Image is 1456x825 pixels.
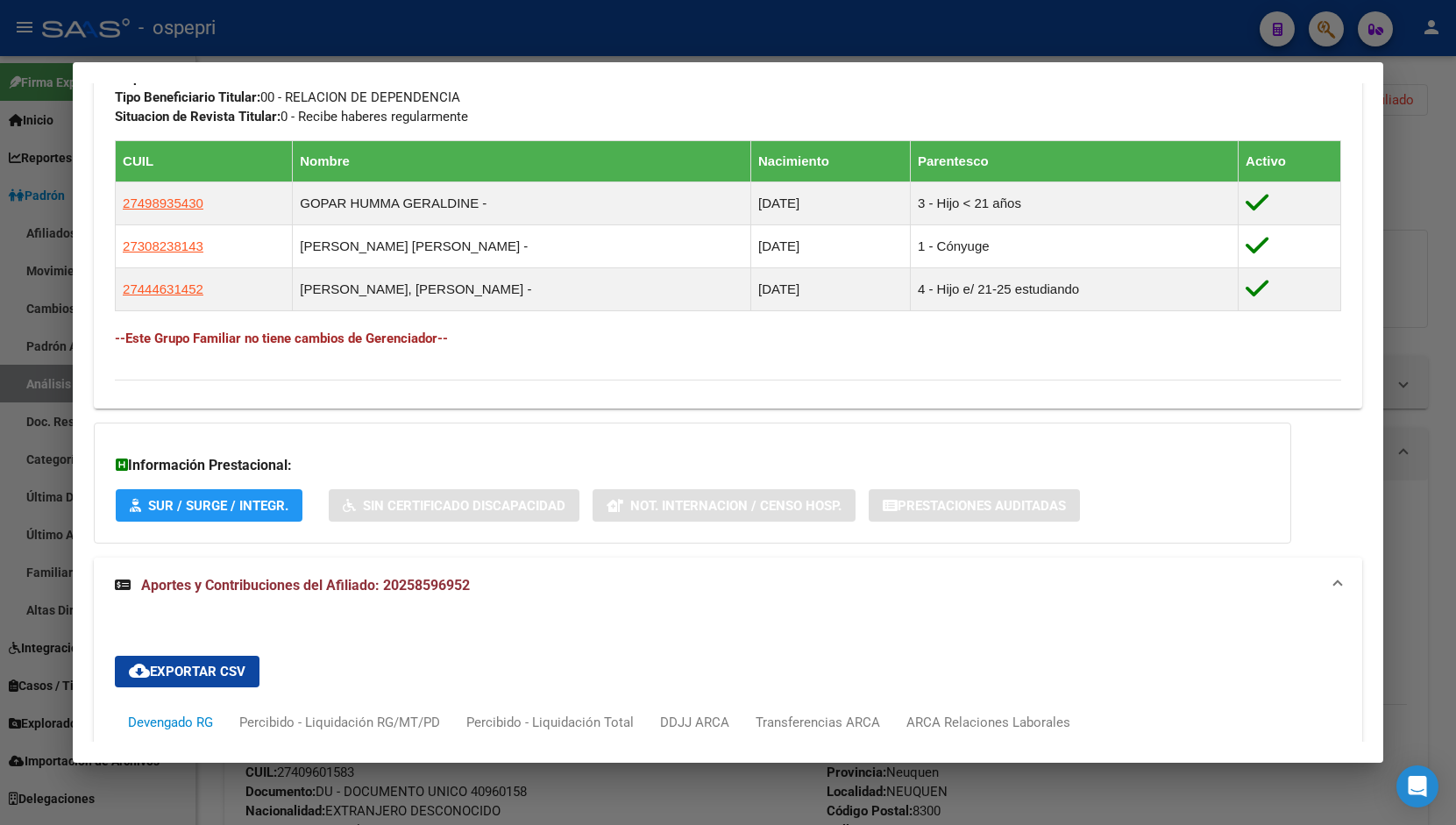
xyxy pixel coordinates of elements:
[1239,140,1341,181] th: Activo
[910,267,1238,310] td: 4 - Hijo e/ 21-25 estudiando
[869,489,1080,522] button: Prestaciones Auditadas
[115,89,460,105] span: 00 - RELACION DE DEPENDENCIA
[115,70,181,86] strong: Empleador:
[123,281,203,296] span: 27444631452
[660,713,729,732] div: DDJJ ARCA
[293,181,751,224] td: GOPAR HUMMA GERALDINE -
[115,109,281,124] strong: Situacion de Revista Titular:
[751,224,911,267] td: [DATE]
[751,181,911,224] td: [DATE]
[898,498,1066,514] span: Prestaciones Auditadas
[115,109,468,124] span: 0 - Recibe haberes regularmente
[910,140,1238,181] th: Parentesco
[115,89,260,105] strong: Tipo Beneficiario Titular:
[129,660,150,681] mat-icon: cloud_download
[293,267,751,310] td: [PERSON_NAME], [PERSON_NAME] -
[910,181,1238,224] td: 3 - Hijo < 21 años
[116,455,1269,476] h3: Información Prestacional:
[115,329,1341,348] h4: --Este Grupo Familiar no tiene cambios de Gerenciador--
[94,558,1362,614] mat-expansion-panel-header: Aportes y Contribuciones del Afiliado: 20258596952
[293,140,751,181] th: Nombre
[906,713,1070,732] div: ARCA Relaciones Laborales
[293,224,751,267] td: [PERSON_NAME] [PERSON_NAME] -
[363,498,565,514] span: Sin Certificado Discapacidad
[148,498,288,514] span: SUR / SURGE / INTEGR.
[129,664,245,679] span: Exportar CSV
[756,713,880,732] div: Transferencias ARCA
[123,238,203,253] span: 27308238143
[630,498,842,514] span: Not. Internacion / Censo Hosp.
[751,140,911,181] th: Nacimiento
[141,577,470,594] span: Aportes y Contribuciones del Afiliado: 20258596952
[128,713,213,732] div: Devengado RG
[123,196,203,210] span: 27498935430
[116,489,302,522] button: SUR / SURGE / INTEGR.
[1396,765,1438,807] div: Open Intercom Messenger
[115,656,259,687] button: Exportar CSV
[910,224,1238,267] td: 1 - Cónyuge
[116,140,293,181] th: CUIL
[751,267,911,310] td: [DATE]
[593,489,856,522] button: Not. Internacion / Censo Hosp.
[466,713,634,732] div: Percibido - Liquidación Total
[329,489,579,522] button: Sin Certificado Discapacidad
[239,713,440,732] div: Percibido - Liquidación RG/MT/PD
